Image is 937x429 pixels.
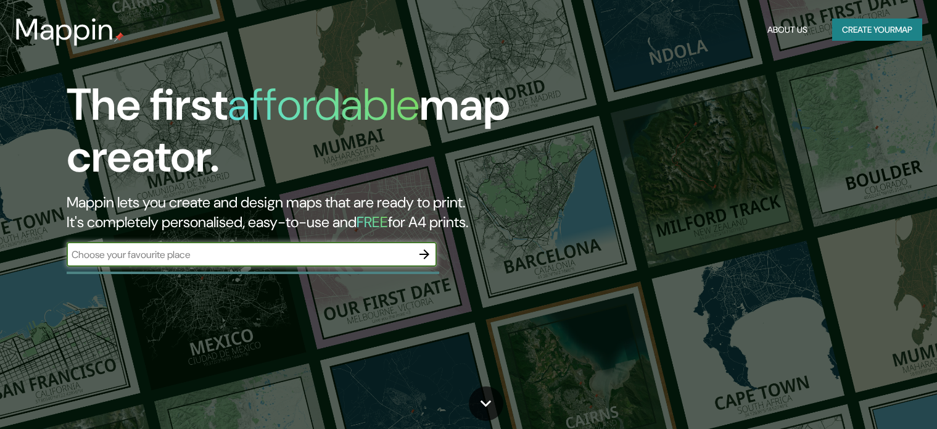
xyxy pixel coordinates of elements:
h1: The first map creator. [67,79,535,193]
h3: Mappin [15,12,114,47]
button: Create yourmap [832,19,922,41]
h5: FREE [357,212,388,231]
button: About Us [762,19,812,41]
img: mappin-pin [114,32,124,42]
h2: Mappin lets you create and design maps that are ready to print. It's completely personalised, eas... [67,193,535,232]
input: Choose your favourite place [67,248,412,262]
h1: affordable [228,76,419,133]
